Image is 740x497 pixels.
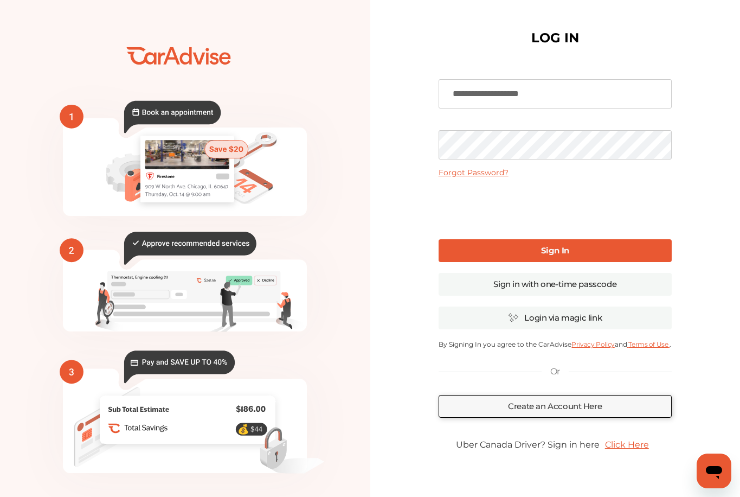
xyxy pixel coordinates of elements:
[237,424,249,435] text: 💰
[456,439,600,450] span: Uber Canada Driver? Sign in here
[439,340,672,348] p: By Signing In you agree to the CarAdvise and .
[473,186,638,228] iframe: reCAPTCHA
[550,366,560,378] p: Or
[531,33,579,43] h1: LOG IN
[439,307,672,329] a: Login via magic link
[439,239,672,262] a: Sign In
[439,395,672,418] a: Create an Account Here
[600,434,654,455] a: Click Here
[508,313,519,323] img: magic_icon.32c66aac.svg
[541,245,569,256] b: Sign In
[439,273,672,296] a: Sign in with one-time passcode
[439,168,509,177] a: Forgot Password?
[571,340,614,348] a: Privacy Policy
[627,340,670,348] a: Terms of Use
[697,454,731,488] iframe: Button to launch messaging window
